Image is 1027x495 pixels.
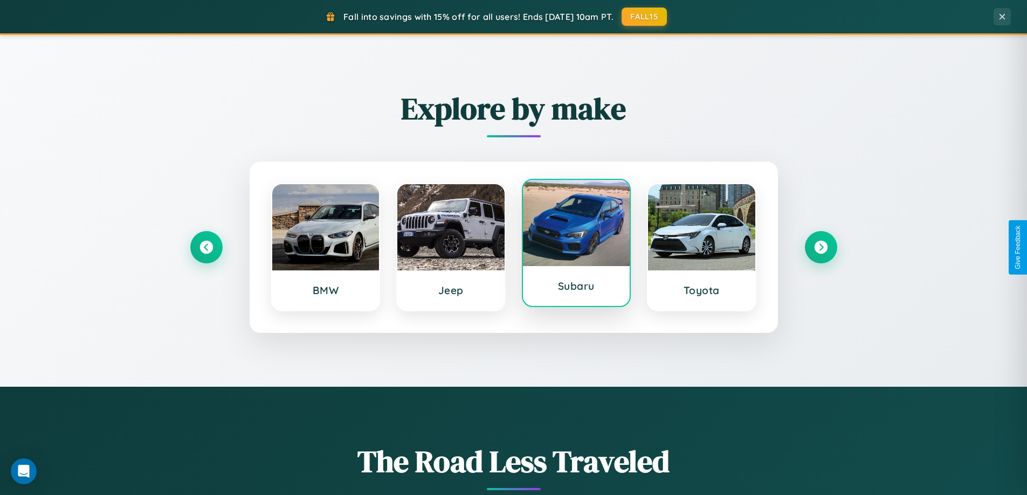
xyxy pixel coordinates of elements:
h3: Subaru [534,280,619,292]
h3: Jeep [408,284,494,297]
button: FALL15 [622,8,667,26]
div: Open Intercom Messenger [11,458,37,484]
h3: BMW [283,284,369,297]
span: Fall into savings with 15% off for all users! Ends [DATE] 10am PT. [343,11,614,22]
h2: Explore by make [190,88,837,129]
h1: The Road Less Traveled [190,441,837,482]
h3: Toyota [659,284,745,297]
div: Give Feedback [1014,226,1022,269]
